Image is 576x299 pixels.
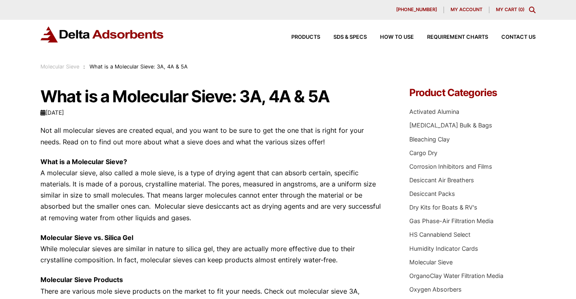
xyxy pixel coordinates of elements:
[40,26,164,42] img: Delta Adsorbents
[40,233,133,242] strong: Molecular Sieve vs. Silica Gel
[409,136,450,143] a: Bleaching Clay
[414,35,488,40] a: Requirement Charts
[40,64,79,70] a: Molecular Sieve
[409,286,462,293] a: Oxygen Absorbers
[40,275,123,284] strong: Molecular Sieve Products
[409,204,477,211] a: Dry Kits for Boats & RV's
[83,64,85,70] span: :
[40,158,127,166] strong: What is a Molecular Sieve?
[409,190,455,197] a: Desiccant Packs
[367,35,414,40] a: How to Use
[409,88,536,98] h4: Product Categories
[409,259,453,266] a: Molecular Sieve
[380,35,414,40] span: How to Use
[291,35,320,40] span: Products
[501,35,536,40] span: Contact Us
[390,7,444,13] a: [PHONE_NUMBER]
[520,7,523,12] span: 0
[409,122,492,129] a: [MEDICAL_DATA] Bulk & Bags
[396,7,437,12] span: [PHONE_NUMBER]
[409,177,474,184] a: Desiccant Air Breathers
[409,272,503,279] a: OrganoClay Water Filtration Media
[444,7,489,13] a: My account
[40,88,385,105] h1: What is a Molecular Sieve: 3A, 4A & 5A
[427,35,488,40] span: Requirement Charts
[409,163,492,170] a: Corrosion Inhibitors and Films
[40,232,385,266] p: While molecular sieves are similar in nature to silica gel, they are actually more effective due ...
[40,156,385,224] p: A molecular sieve, also called a mole sieve, is a type of drying agent that can absorb certain, s...
[333,35,367,40] span: SDS & SPECS
[320,35,367,40] a: SDS & SPECS
[409,245,478,252] a: Humidity Indicator Cards
[529,7,536,13] div: Toggle Modal Content
[40,109,64,116] time: [DATE]
[409,231,470,238] a: HS Cannablend Select
[496,7,524,12] a: My Cart (0)
[409,108,459,115] a: Activated Alumina
[278,35,320,40] a: Products
[409,217,493,224] a: Gas Phase-Air Filtration Media
[409,149,437,156] a: Cargo Dry
[90,64,188,70] span: What is a Molecular Sieve: 3A, 4A & 5A
[451,7,482,12] span: My account
[40,125,385,147] p: Not all molecular sieves are created equal, and you want to be sure to get the one that is right ...
[488,35,536,40] a: Contact Us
